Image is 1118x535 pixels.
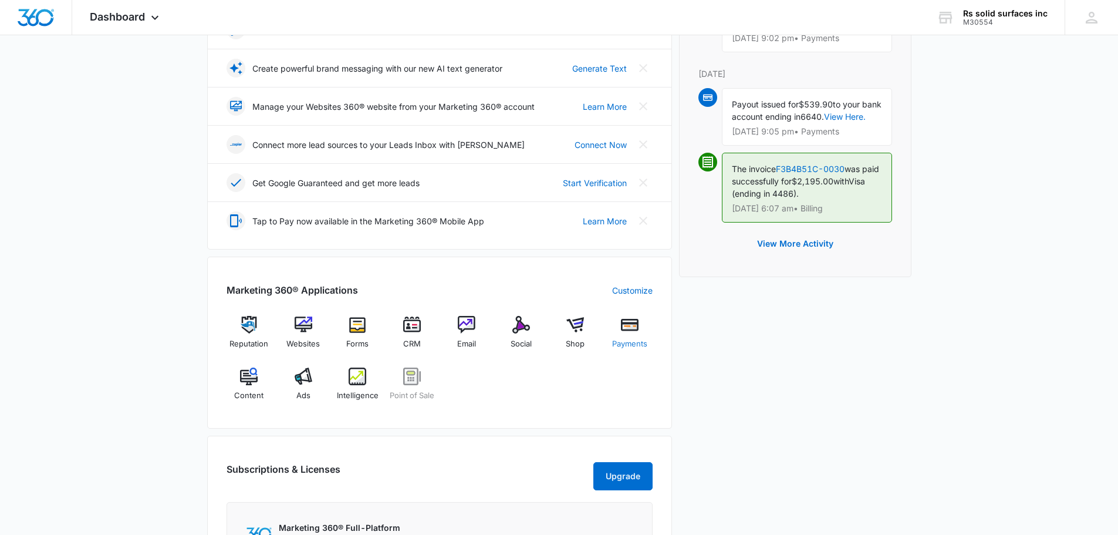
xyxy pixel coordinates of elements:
[634,59,653,78] button: Close
[732,164,776,174] span: The invoice
[634,97,653,116] button: Close
[566,338,585,350] span: Shop
[234,390,264,402] span: Content
[963,18,1048,26] div: account id
[403,338,421,350] span: CRM
[745,230,845,258] button: View More Activity
[390,368,435,410] a: Point of Sale
[607,316,653,358] a: Payments
[732,99,799,109] span: Payout issued for
[732,204,882,213] p: [DATE] 6:07 am • Billing
[335,316,380,358] a: Forms
[90,11,145,23] span: Dashboard
[227,316,272,358] a: Reputation
[634,173,653,192] button: Close
[612,338,647,350] span: Payments
[457,338,476,350] span: Email
[612,284,653,297] a: Customize
[227,462,340,486] h2: Subscriptions & Licenses
[511,338,532,350] span: Social
[776,164,845,174] a: F3B4B51C-0030
[698,68,892,80] p: [DATE]
[732,34,882,42] p: [DATE] 9:02 pm • Payments
[444,316,489,358] a: Email
[824,112,866,122] a: View Here.
[281,316,326,358] a: Websites
[229,338,268,350] span: Reputation
[252,177,420,189] p: Get Google Guaranteed and get more leads
[390,316,435,358] a: CRM
[563,177,627,189] a: Start Verification
[553,316,598,358] a: Shop
[634,135,653,154] button: Close
[390,390,434,402] span: Point of Sale
[227,368,272,410] a: Content
[281,368,326,410] a: Ads
[575,139,627,151] a: Connect Now
[296,390,310,402] span: Ads
[792,176,833,186] span: $2,195.00
[634,211,653,230] button: Close
[799,99,833,109] span: $539.90
[583,215,627,227] a: Learn More
[252,100,535,113] p: Manage your Websites 360® website from your Marketing 360® account
[252,62,502,75] p: Create powerful brand messaging with our new AI text generator
[833,176,849,186] span: with
[335,368,380,410] a: Intelligence
[337,390,379,402] span: Intelligence
[498,316,543,358] a: Social
[346,338,369,350] span: Forms
[252,215,484,227] p: Tap to Pay now available in the Marketing 360® Mobile App
[252,139,525,151] p: Connect more lead sources to your Leads Inbox with [PERSON_NAME]
[572,62,627,75] a: Generate Text
[732,127,882,136] p: [DATE] 9:05 pm • Payments
[286,338,320,350] span: Websites
[279,521,424,534] p: Marketing 360® Full-Platform
[963,9,1048,18] div: account name
[800,112,824,122] span: 6640.
[583,100,627,113] a: Learn More
[593,462,653,490] button: Upgrade
[227,283,358,297] h2: Marketing 360® Applications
